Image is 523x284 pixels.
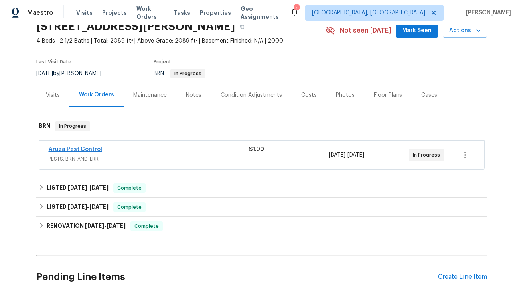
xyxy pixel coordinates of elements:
[171,71,205,76] span: In Progress
[336,91,355,99] div: Photos
[133,91,167,99] div: Maintenance
[79,91,114,99] div: Work Orders
[294,5,299,13] div: 1
[36,23,235,31] h2: [STREET_ADDRESS][PERSON_NAME]
[76,9,93,17] span: Visits
[85,223,126,229] span: -
[46,91,60,99] div: Visits
[36,37,326,45] span: 4 Beds | 2 1/2 Baths | Total: 2089 ft² | Above Grade: 2089 ft² | Basement Finished: N/A | 2000
[36,178,487,198] div: LISTED [DATE]-[DATE]Complete
[27,9,53,17] span: Maestro
[221,91,282,99] div: Condition Adjustments
[154,59,171,64] span: Project
[174,10,190,16] span: Tasks
[89,204,109,210] span: [DATE]
[329,151,364,159] span: -
[200,9,231,17] span: Properties
[102,9,127,17] span: Projects
[68,204,109,210] span: -
[56,122,89,130] span: In Progress
[39,121,50,131] h6: BRN
[312,9,425,17] span: [GEOGRAPHIC_DATA], [GEOGRAPHIC_DATA]
[36,114,487,139] div: BRN In Progress
[68,185,87,190] span: [DATE]
[249,147,264,152] span: $1.00
[438,273,487,281] div: Create Line Item
[36,59,71,64] span: Last Visit Date
[89,185,109,190] span: [DATE]
[47,183,109,193] h6: LISTED
[68,204,87,210] span: [DATE]
[47,202,109,212] h6: LISTED
[463,9,511,17] span: [PERSON_NAME]
[329,152,345,158] span: [DATE]
[36,217,487,236] div: RENOVATION [DATE]-[DATE]Complete
[36,71,53,76] span: [DATE]
[396,24,438,38] button: Mark Seen
[186,91,201,99] div: Notes
[131,222,162,230] span: Complete
[49,147,102,152] a: Aruza Pest Control
[402,26,432,36] span: Mark Seen
[443,24,487,38] button: Actions
[114,184,145,192] span: Complete
[301,91,317,99] div: Costs
[36,198,487,217] div: LISTED [DATE]-[DATE]Complete
[68,185,109,190] span: -
[114,203,145,211] span: Complete
[36,69,111,78] div: by [PERSON_NAME]
[49,155,249,163] span: PESTS, BRN_AND_LRR
[47,221,126,231] h6: RENOVATION
[347,152,364,158] span: [DATE]
[241,5,280,21] span: Geo Assignments
[154,71,205,76] span: BRN
[413,151,443,159] span: In Progress
[374,91,402,99] div: Floor Plans
[136,5,164,21] span: Work Orders
[449,26,481,36] span: Actions
[235,20,249,34] button: Copy Address
[107,223,126,229] span: [DATE]
[340,27,391,35] span: Not seen [DATE]
[85,223,104,229] span: [DATE]
[421,91,437,99] div: Cases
